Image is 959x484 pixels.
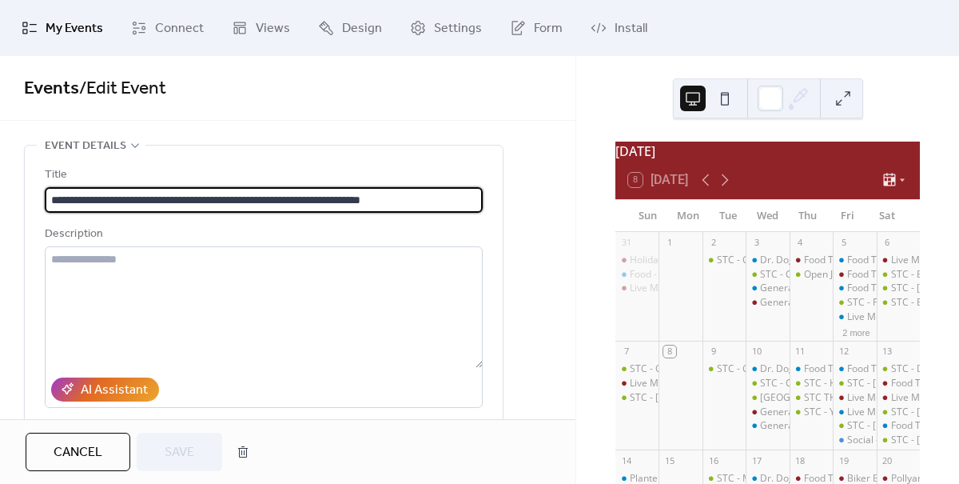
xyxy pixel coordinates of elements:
[663,237,675,249] div: 1
[10,6,115,50] a: My Events
[615,362,659,376] div: STC - Outdoor Doggie Dining class @ 1pm - 2:30pm (CDT)
[790,254,833,267] div: Food Truck - Tacos Los Jarochitos - Lemont @ Thu Sep 4, 2025 5pm - 9pm (CDT)
[26,433,130,471] button: Cancel
[746,282,789,295] div: General Knowledge - Roselle @ Wed Sep 3, 2025 7pm - 9pm (CDT)
[838,346,850,358] div: 12
[746,296,789,310] div: General Knowledge Trivia - Lemont @ Wed Sep 3, 2025 7pm - 9pm (CDT)
[787,200,827,232] div: Thu
[881,454,893,466] div: 20
[398,6,494,50] a: Settings
[833,268,876,282] div: Food Truck - Pizza 750 - Lemont @ Fri Sep 5, 2025 5pm - 9pm (CDT)
[342,19,382,38] span: Design
[708,200,748,232] div: Tue
[746,362,789,376] div: Dr. Dog’s Food Truck - Roselle @ Weekly from 6pm to 9pm
[877,391,920,405] div: Live Music - Mike Hayes -Lemont @ Sat Sep 13, 2025 2pm - 5pm (CDT)
[833,310,876,324] div: Live Music - Billy Denton - Roselle @ Fri Sep 5, 2025 7pm - 10pm (CDT)
[434,19,482,38] span: Settings
[877,282,920,295] div: STC - Terry Byrne @ Sat Sep 6, 2025 2pm - 5pm (CDT)
[794,454,806,466] div: 18
[881,346,893,358] div: 13
[707,346,719,358] div: 9
[833,362,876,376] div: Food Truck - Da Wing Wagon/ Launch party - Roselle @ Fri Sep 12, 2025 5pm - 9pm (CDT)
[620,346,632,358] div: 7
[790,362,833,376] div: Food Truck - Dr Dogs - Roselle @ Thu Sep 11, 2025 5pm - 9pm (CDT)
[833,296,876,310] div: STC - Four Ds BBQ @ Fri Sep 5, 2025 5pm - 9pm (CDT)
[833,377,876,390] div: STC - Pierogi Rig @ Fri Sep 12, 2025 5pm - 9pm (CDT)
[833,391,876,405] div: Live Music - Dan Colles - Lemont @ Fri Sep 12, 2025 7pm - 10pm (CDT)
[24,71,79,106] a: Events
[306,6,394,50] a: Design
[579,6,659,50] a: Install
[220,6,302,50] a: Views
[746,254,789,267] div: Dr. Dog’s Food Truck - Roselle @ Weekly from 6pm to 9pm
[256,19,290,38] span: Views
[620,454,632,466] div: 14
[630,268,891,282] div: Food - Good Stuff Eats - Roselle @ [DATE] 1pm - 4pm (CDT)
[746,268,789,282] div: STC - Charity Bike Ride with Sammy's Bikes @ Weekly from 6pm to 7:30pm on Wednesday from Wed May ...
[877,406,920,419] div: STC - Billy Denton @ Sat Sep 13, 2025 2pm - 5pm (CDT)
[707,454,719,466] div: 16
[833,419,876,433] div: STC - Warren Douglas Band @ Fri Sep 12, 2025 7pm - 10pm (CDT)
[877,362,920,376] div: STC - Dark Horse Grill @ Sat Sep 13, 2025 1pm - 5pm (CDT)
[668,200,708,232] div: Mon
[794,346,806,358] div: 11
[620,237,632,249] div: 31
[81,381,148,400] div: AI Assistant
[836,325,876,338] button: 2 more
[702,362,746,376] div: STC - General Knowledge Trivia @ Tue Sep 9, 2025 7pm - 9pm (CDT)
[119,6,216,50] a: Connect
[45,137,126,156] span: Event details
[750,346,762,358] div: 10
[748,200,788,232] div: Wed
[833,434,876,447] div: Social - Magician Pat Flanagan @ Fri Sep 12, 2025 8pm - 10:30pm (CDT)
[630,362,885,376] div: STC - Outdoor Doggie Dining class @ 1pm - 2:30pm (CDT)
[155,19,204,38] span: Connect
[615,19,647,38] span: Install
[630,377,882,390] div: Live Music - [PERSON_NAME] @ [DATE] 2pm - 4pm (CDT)
[534,19,563,38] span: Form
[838,454,850,466] div: 19
[46,19,103,38] span: My Events
[833,406,876,419] div: Live Music - JD Kostyk - Roselle @ Fri Sep 12, 2025 7pm - 10pm (CDT)
[833,254,876,267] div: Food Truck - Koris Koop -Roselle @ Fri Sep 5, 2025 5pm - 9pm (CDT)
[615,391,659,405] div: STC - Hunt House Creative Arts Center Adult Band Showcase @ Sun Sep 7, 2025 5pm - 7pm (CDT)STC - ...
[54,443,102,462] span: Cancel
[750,237,762,249] div: 3
[45,166,479,185] div: Title
[746,406,789,419] div: General Knowledge Trivia - Lemont @ Wed Sep 10, 2025 7pm - 9pm (CDT)
[877,434,920,447] div: STC - Matt Keen Band @ Sat Sep 13, 2025 7pm - 10pm (CDT)
[630,254,840,267] div: Holiday Taproom Hours 12pm -10pm @ [DATE]
[630,282,882,295] div: Live Music - [PERSON_NAME] @ [DATE] 2pm - 5pm (CDT)
[702,254,746,267] div: STC - General Knowledge Trivia @ Tue Sep 2, 2025 7pm - 9pm (CDT)
[615,282,659,295] div: Live Music - Shawn Salmon - Lemont @ Sun Aug 31, 2025 2pm - 5pm (CDT)
[877,296,920,310] div: STC - EXHALE @ Sat Sep 6, 2025 7pm - 10pm (CDT)
[827,200,867,232] div: Fri
[628,200,668,232] div: Sun
[790,268,833,282] div: Open Jam with Sam Wyatt @ STC @ Thu Sep 4, 2025 7pm - 11pm (CDT)
[750,454,762,466] div: 17
[707,237,719,249] div: 2
[790,406,833,419] div: STC - Yacht Rockettes @ Thu Sep 11, 2025 7pm - 10pm (CDT)
[790,391,833,405] div: STC THEME NIGHT - YACHT ROCK @ Thu Sep 11, 2025 6pm - 10pm (CDT)
[663,346,675,358] div: 8
[746,419,789,433] div: General Knowledge Trivia - Roselle @ Wed Sep 10, 2025 7pm - 9pm (CDT)
[877,254,920,267] div: Live Music- InFunktious Duo - Lemont @ Sat Sep 6, 2025 2pm - 5pm (CDT)
[881,237,893,249] div: 6
[877,419,920,433] div: Food Truck - Chuck’s Wood Fired Pizza - Roselle @ Sat Sep 13, 2025 5pm - 8pm (CST)
[838,237,850,249] div: 5
[79,71,166,106] span: / Edit Event
[45,225,479,244] div: Description
[833,282,876,295] div: Food Truck- Uncle Cams Sandwiches - Roselle @ Fri Sep 5, 2025 5pm - 9pm (CDT)
[615,254,659,267] div: Holiday Taproom Hours 12pm -10pm @ Sun Aug 31, 2025
[867,200,907,232] div: Sat
[877,377,920,390] div: Food Truck - Happy Times - Lemont @ Sat Sep 13, 2025 2pm - 6pm (CDT)
[615,377,659,390] div: Live Music - Dylan Raymond - Lemont @ Sun Sep 7, 2025 2pm - 4pm (CDT)
[877,268,920,282] div: STC - Brew Town Bites @ Sat Sep 6, 2025 2pm - 7pm (CDT)
[498,6,575,50] a: Form
[615,142,920,161] div: [DATE]
[790,377,833,390] div: STC - Happy Lobster @ Thu Sep 11, 2025 5pm - 9pm (CDT)
[663,454,675,466] div: 15
[746,377,789,390] div: STC - Charity Bike Ride with Sammy's Bikes @ Weekly from 6pm to 7:30pm on Wednesday from Wed May ...
[794,237,806,249] div: 4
